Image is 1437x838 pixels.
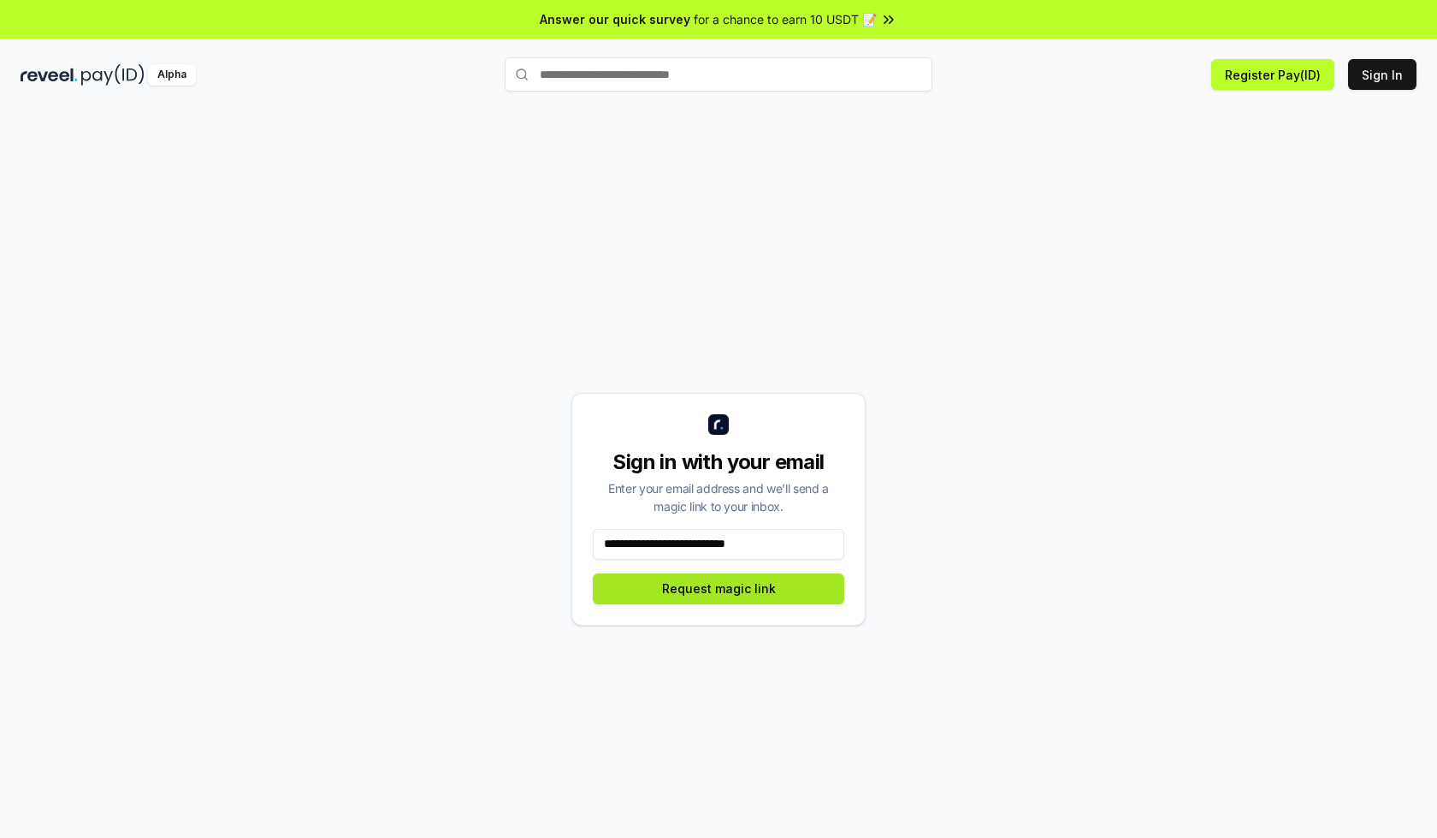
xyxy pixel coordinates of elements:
span: Answer our quick survey [540,10,690,28]
button: Request magic link [593,574,844,604]
img: pay_id [81,64,145,86]
img: reveel_dark [21,64,78,86]
span: for a chance to earn 10 USDT 📝 [694,10,877,28]
div: Enter your email address and we’ll send a magic link to your inbox. [593,479,844,515]
div: Alpha [148,64,196,86]
div: Sign in with your email [593,449,844,476]
button: Register Pay(ID) [1211,59,1334,90]
img: logo_small [708,414,729,435]
button: Sign In [1348,59,1416,90]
